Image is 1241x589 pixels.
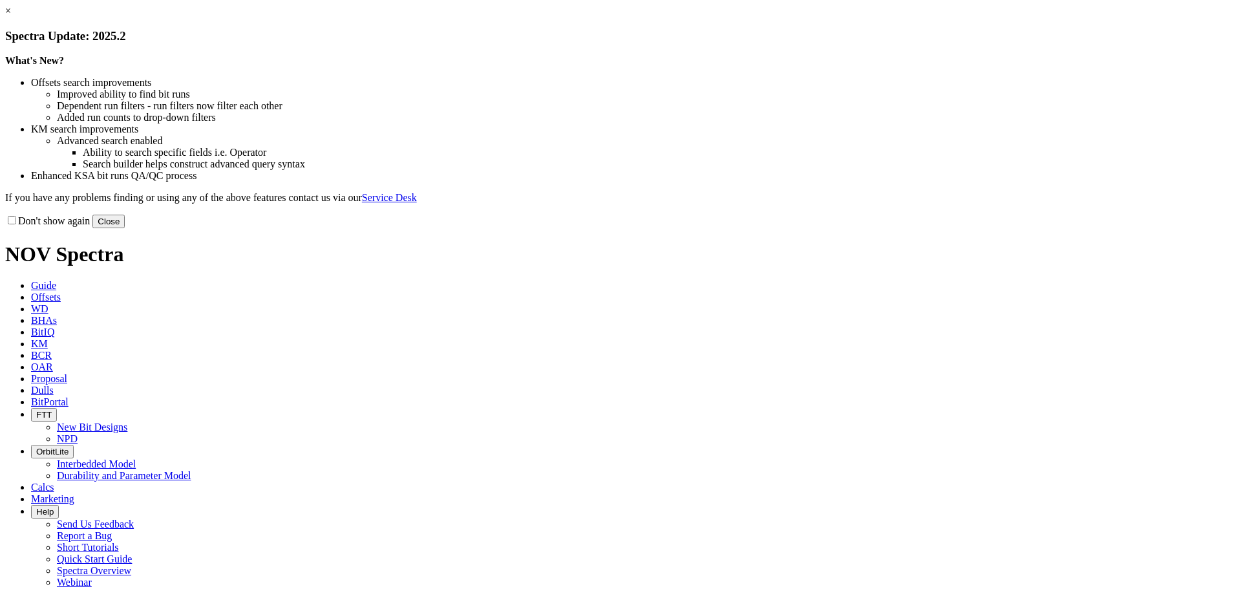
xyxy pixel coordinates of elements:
[57,565,131,576] a: Spectra Overview
[57,89,1236,100] li: Improved ability to find bit runs
[31,77,1236,89] li: Offsets search improvements
[31,493,74,504] span: Marketing
[36,410,52,420] span: FTT
[36,447,69,456] span: OrbitLite
[5,29,1236,43] h3: Spectra Update: 2025.2
[31,327,54,337] span: BitIQ
[57,542,119,553] a: Short Tutorials
[57,433,78,444] a: NPD
[31,280,56,291] span: Guide
[57,100,1236,112] li: Dependent run filters - run filters now filter each other
[5,215,90,226] label: Don't show again
[57,470,191,481] a: Durability and Parameter Model
[31,292,61,303] span: Offsets
[5,192,1236,204] p: If you have any problems finding or using any of the above features contact us via our
[31,373,67,384] span: Proposal
[31,385,54,396] span: Dulls
[57,112,1236,123] li: Added run counts to drop-down filters
[36,507,54,517] span: Help
[57,135,1236,147] li: Advanced search enabled
[57,553,132,564] a: Quick Start Guide
[31,361,53,372] span: OAR
[92,215,125,228] button: Close
[83,158,1236,170] li: Search builder helps construct advanced query syntax
[31,396,69,407] span: BitPortal
[83,147,1236,158] li: Ability to search specific fields i.e. Operator
[31,123,1236,135] li: KM search improvements
[57,530,112,541] a: Report a Bug
[57,422,127,433] a: New Bit Designs
[31,315,57,326] span: BHAs
[31,303,48,314] span: WD
[31,338,48,349] span: KM
[31,170,1236,182] li: Enhanced KSA bit runs QA/QC process
[8,216,16,224] input: Don't show again
[362,192,417,203] a: Service Desk
[57,577,92,588] a: Webinar
[5,242,1236,266] h1: NOV Spectra
[57,458,136,469] a: Interbedded Model
[31,482,54,493] span: Calcs
[57,519,134,530] a: Send Us Feedback
[5,55,64,66] strong: What's New?
[5,5,11,16] a: ×
[31,350,52,361] span: BCR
